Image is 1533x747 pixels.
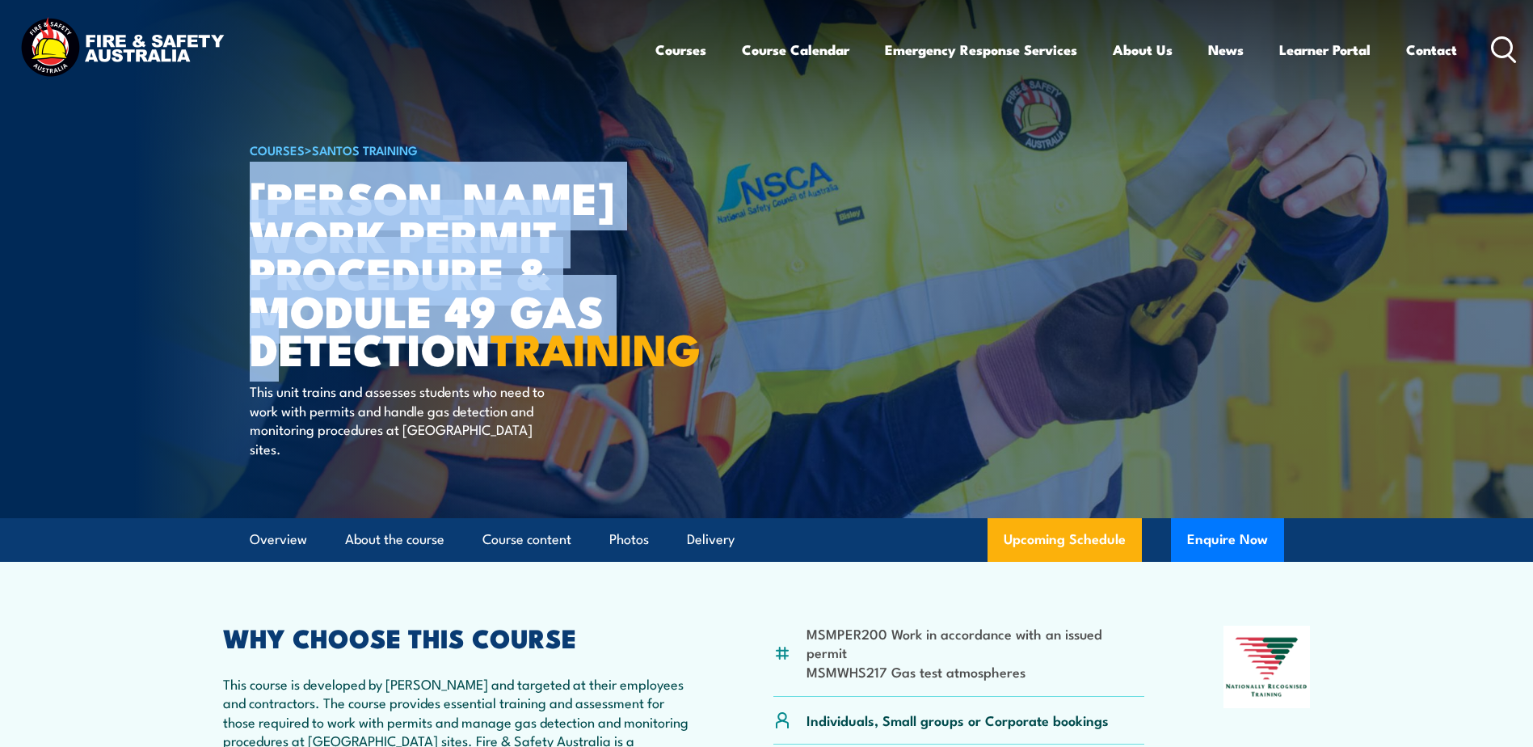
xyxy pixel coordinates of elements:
[482,518,571,561] a: Course content
[223,626,695,648] h2: WHY CHOOSE THIS COURSE
[1113,28,1173,71] a: About Us
[1279,28,1371,71] a: Learner Portal
[250,518,307,561] a: Overview
[345,518,444,561] a: About the course
[250,141,305,158] a: COURSES
[807,711,1109,729] p: Individuals, Small groups or Corporate bookings
[250,140,649,159] h6: >
[807,624,1145,662] li: MSMPER200 Work in accordance with an issued permit
[250,382,545,458] p: This unit trains and assesses students who need to work with permits and handle gas detection and...
[491,314,701,381] strong: TRAINING
[1208,28,1244,71] a: News
[1171,518,1284,562] button: Enquire Now
[1406,28,1457,71] a: Contact
[988,518,1142,562] a: Upcoming Schedule
[885,28,1077,71] a: Emergency Response Services
[742,28,849,71] a: Course Calendar
[312,141,418,158] a: Santos Training
[1223,626,1311,708] img: Nationally Recognised Training logo.
[250,178,649,367] h1: [PERSON_NAME] Work Permit Procedure & Module 49 Gas Detection
[687,518,735,561] a: Delivery
[609,518,649,561] a: Photos
[807,662,1145,681] li: MSMWHS217 Gas test atmospheres
[655,28,706,71] a: Courses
